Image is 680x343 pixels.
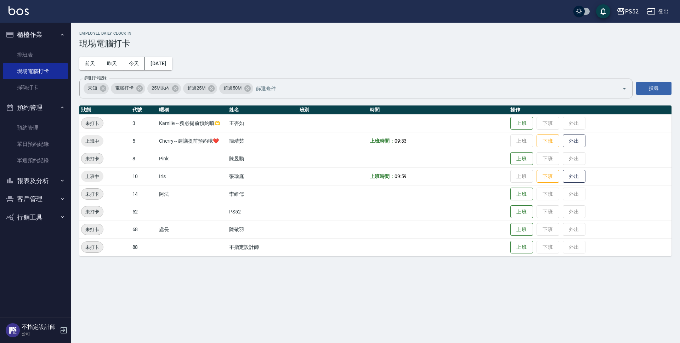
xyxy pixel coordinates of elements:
button: 外出 [563,135,585,148]
td: 5 [131,132,157,150]
span: 未知 [84,85,101,92]
td: PS52 [227,203,297,221]
button: 上班 [510,205,533,218]
button: 下班 [537,170,559,183]
span: 未打卡 [81,226,103,233]
td: 8 [131,150,157,167]
span: 09:33 [395,138,407,144]
button: 外出 [563,170,585,183]
button: 報表及分析 [3,172,68,190]
span: 未打卡 [81,244,103,251]
p: 公司 [22,331,58,337]
th: 暱稱 [157,105,227,115]
button: 今天 [123,57,145,70]
td: 阿法 [157,185,227,203]
td: 68 [131,221,157,238]
button: 前天 [79,57,101,70]
td: 3 [131,114,157,132]
button: 預約管理 [3,98,68,117]
div: 超過50M [219,83,253,94]
td: 14 [131,185,157,203]
th: 時間 [368,105,509,115]
td: 不指定設計師 [227,238,297,256]
a: 預約管理 [3,120,68,136]
input: 篩選條件 [254,82,610,95]
th: 姓名 [227,105,297,115]
td: 王杏如 [227,114,297,132]
label: 篩選打卡記錄 [84,75,107,81]
div: 未知 [84,83,109,94]
button: 上班 [510,241,533,254]
button: 登出 [644,5,671,18]
th: 狀態 [79,105,131,115]
button: 上班 [510,223,533,236]
td: 陳昱勳 [227,150,297,167]
td: 簡靖茹 [227,132,297,150]
button: 上班 [510,188,533,201]
button: 上班 [510,152,533,165]
h5: 不指定設計師 [22,324,58,331]
button: [DATE] [145,57,172,70]
th: 班別 [298,105,368,115]
button: 櫃檯作業 [3,25,68,44]
a: 現場電腦打卡 [3,63,68,79]
span: 09:59 [395,173,407,179]
a: 排班表 [3,47,68,63]
button: 昨天 [101,57,123,70]
span: 超過50M [219,85,246,92]
span: 電腦打卡 [111,85,138,92]
td: 張瑜庭 [227,167,297,185]
a: 單週預約紀錄 [3,152,68,168]
th: 代號 [131,105,157,115]
div: 超過25M [183,83,217,94]
b: 上班時間： [370,173,395,179]
td: Pink [157,150,227,167]
td: 88 [131,238,157,256]
button: 搜尋 [636,82,671,95]
b: 上班時間： [370,138,395,144]
a: 掃碼打卡 [3,79,68,96]
td: Cherry～建議提前預約哦❤️ [157,132,227,150]
h2: Employee Daily Clock In [79,31,671,36]
td: 李維儒 [227,185,297,203]
td: 10 [131,167,157,185]
span: 未打卡 [81,155,103,162]
a: 單日預約紀錄 [3,136,68,152]
span: 上班中 [81,137,103,145]
span: 超過25M [183,85,210,92]
div: 25M以內 [147,83,181,94]
button: PS52 [614,4,641,19]
span: 未打卡 [81,120,103,127]
button: 上班 [510,117,533,130]
button: save [596,4,610,18]
img: Person [6,323,20,337]
span: 未打卡 [81,208,103,216]
button: Open [619,83,630,94]
img: Logo [8,6,29,15]
span: 未打卡 [81,190,103,198]
button: 客戶管理 [3,190,68,208]
td: Kamille～務必提前預約唷🫶 [157,114,227,132]
div: PS52 [625,7,639,16]
th: 操作 [509,105,671,115]
span: 25M以內 [147,85,174,92]
td: 陳敬羽 [227,221,297,238]
div: 電腦打卡 [111,83,145,94]
td: 52 [131,203,157,221]
h3: 現場電腦打卡 [79,39,671,48]
span: 上班中 [81,173,103,180]
td: Iris [157,167,227,185]
td: 處長 [157,221,227,238]
button: 下班 [537,135,559,148]
button: 行銷工具 [3,208,68,227]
